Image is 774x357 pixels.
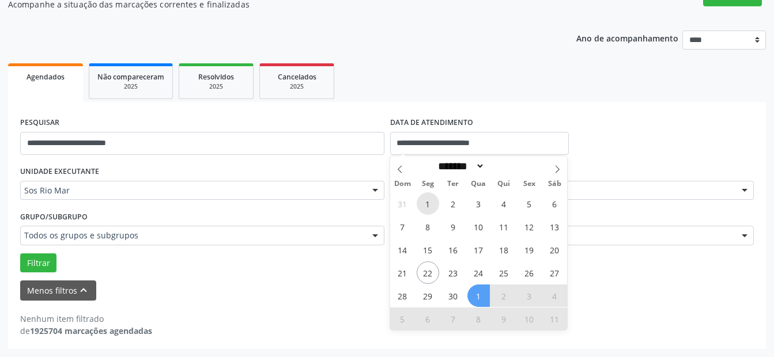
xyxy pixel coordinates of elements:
span: Sos Rio Mar [24,185,361,196]
strong: 1925704 marcações agendadas [30,325,152,336]
span: Setembro 19, 2025 [518,238,541,261]
span: Setembro 24, 2025 [467,261,490,284]
span: Setembro 12, 2025 [518,215,541,238]
select: Month [435,160,485,172]
i: keyboard_arrow_up [77,284,90,297]
span: Outubro 6, 2025 [417,307,439,330]
span: Setembro 23, 2025 [442,261,465,284]
span: Outubro 4, 2025 [543,284,566,307]
input: Year [485,160,523,172]
span: Agosto 31, 2025 [391,192,414,215]
div: 2025 [97,82,164,91]
span: Setembro 2, 2025 [442,192,465,215]
span: Setembro 29, 2025 [417,284,439,307]
span: Sex [516,180,542,188]
span: Setembro 14, 2025 [391,238,414,261]
span: Setembro 1, 2025 [417,192,439,215]
span: Setembro 4, 2025 [493,192,515,215]
span: Setembro 30, 2025 [442,284,465,307]
label: PESQUISAR [20,114,59,132]
span: Setembro 15, 2025 [417,238,439,261]
span: Setembro 20, 2025 [543,238,566,261]
span: Não compareceram [97,72,164,82]
span: Setembro 27, 2025 [543,261,566,284]
label: UNIDADE EXECUTANTE [20,163,99,181]
div: de [20,325,152,337]
span: Setembro 18, 2025 [493,238,515,261]
button: Filtrar [20,253,56,273]
span: Setembro 9, 2025 [442,215,465,238]
span: Setembro 5, 2025 [518,192,541,215]
span: Outubro 8, 2025 [467,307,490,330]
span: Outubro 9, 2025 [493,307,515,330]
span: Setembro 21, 2025 [391,261,414,284]
span: Setembro 7, 2025 [391,215,414,238]
span: Outubro 2, 2025 [493,284,515,307]
span: Setembro 8, 2025 [417,215,439,238]
span: Dom [390,180,416,188]
span: Setembro 26, 2025 [518,261,541,284]
span: Cancelados [278,72,316,82]
span: Setembro 22, 2025 [417,261,439,284]
span: Seg [415,180,440,188]
span: Setembro 11, 2025 [493,215,515,238]
p: Ano de acompanhamento [576,31,678,45]
div: 2025 [187,82,245,91]
label: Grupo/Subgrupo [20,208,88,226]
span: Setembro 6, 2025 [543,192,566,215]
span: Setembro 17, 2025 [467,238,490,261]
span: Setembro 28, 2025 [391,284,414,307]
span: Outubro 1, 2025 [467,284,490,307]
span: Agendados [27,72,65,82]
span: Outubro 7, 2025 [442,307,465,330]
span: Ter [440,180,466,188]
span: Resolvidos [198,72,234,82]
span: Qua [466,180,491,188]
span: Outubro 11, 2025 [543,307,566,330]
div: Nenhum item filtrado [20,313,152,325]
span: Outubro 10, 2025 [518,307,541,330]
span: Setembro 25, 2025 [493,261,515,284]
span: Setembro 13, 2025 [543,215,566,238]
span: Todos os grupos e subgrupos [24,230,361,241]
button: Menos filtroskeyboard_arrow_up [20,280,96,301]
span: Setembro 3, 2025 [467,192,490,215]
label: DATA DE ATENDIMENTO [390,114,473,132]
div: 2025 [268,82,326,91]
span: Setembro 10, 2025 [467,215,490,238]
span: Sáb [542,180,567,188]
span: Qui [491,180,516,188]
span: Setembro 16, 2025 [442,238,465,261]
span: Outubro 3, 2025 [518,284,541,307]
span: Outubro 5, 2025 [391,307,414,330]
